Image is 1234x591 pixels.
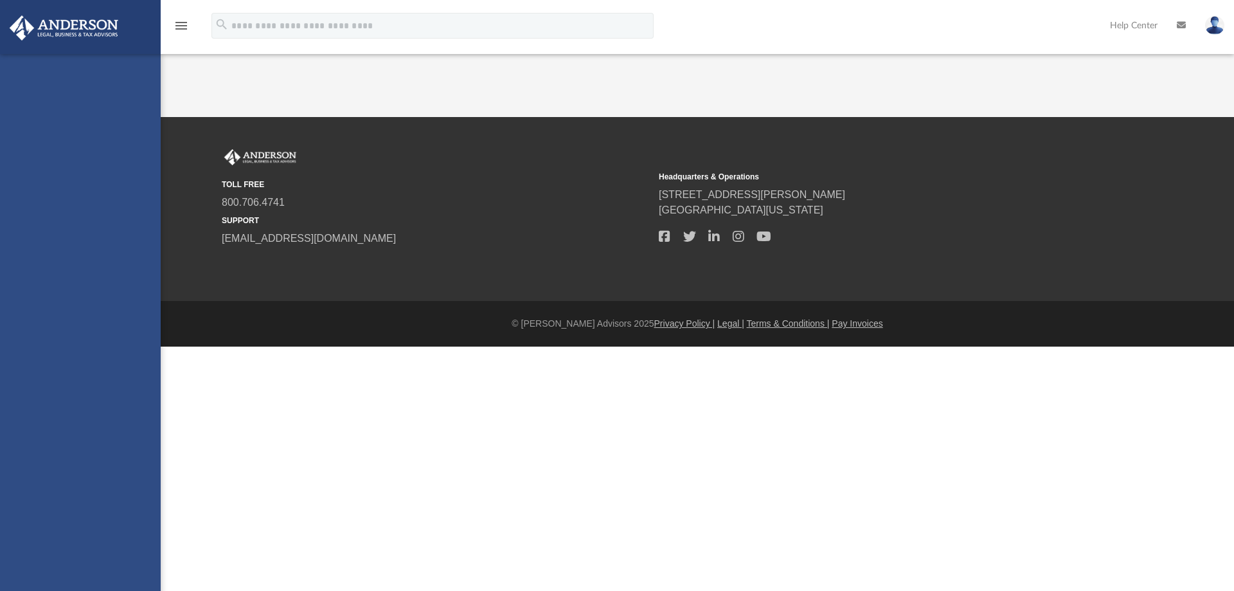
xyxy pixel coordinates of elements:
div: © [PERSON_NAME] Advisors 2025 [161,317,1234,331]
a: [GEOGRAPHIC_DATA][US_STATE] [659,205,823,215]
a: Privacy Policy | [654,318,715,329]
a: Pay Invoices [832,318,882,329]
img: Anderson Advisors Platinum Portal [222,149,299,166]
a: Terms & Conditions | [747,318,830,329]
a: menu [174,24,189,33]
i: search [215,17,229,32]
a: 800.706.4741 [222,197,285,208]
img: User Pic [1205,16,1224,35]
a: [EMAIL_ADDRESS][DOMAIN_NAME] [222,233,396,244]
small: TOLL FREE [222,179,650,190]
a: [STREET_ADDRESS][PERSON_NAME] [659,189,845,200]
img: Anderson Advisors Platinum Portal [6,15,122,41]
small: Headquarters & Operations [659,171,1087,183]
a: Legal | [717,318,744,329]
i: menu [174,18,189,33]
small: SUPPORT [222,215,650,226]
